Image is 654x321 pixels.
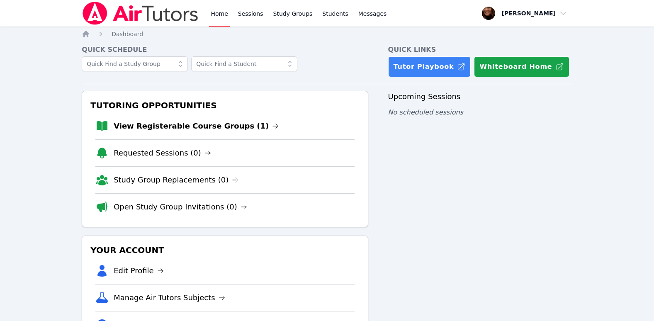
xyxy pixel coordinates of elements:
[474,56,569,77] button: Whiteboard Home
[388,56,471,77] a: Tutor Playbook
[114,265,164,277] a: Edit Profile
[114,292,225,304] a: Manage Air Tutors Subjects
[82,45,368,55] h4: Quick Schedule
[388,91,572,102] h3: Upcoming Sessions
[89,243,361,258] h3: Your Account
[114,174,238,186] a: Study Group Replacements (0)
[114,120,279,132] a: View Registerable Course Groups (1)
[82,56,188,71] input: Quick Find a Study Group
[388,45,572,55] h4: Quick Links
[191,56,297,71] input: Quick Find a Student
[82,2,199,25] img: Air Tutors
[114,201,247,213] a: Open Study Group Invitations (0)
[82,30,572,38] nav: Breadcrumb
[112,31,143,37] span: Dashboard
[114,147,211,159] a: Requested Sessions (0)
[358,10,387,18] span: Messages
[388,108,463,116] span: No scheduled sessions
[89,98,361,113] h3: Tutoring Opportunities
[112,30,143,38] a: Dashboard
